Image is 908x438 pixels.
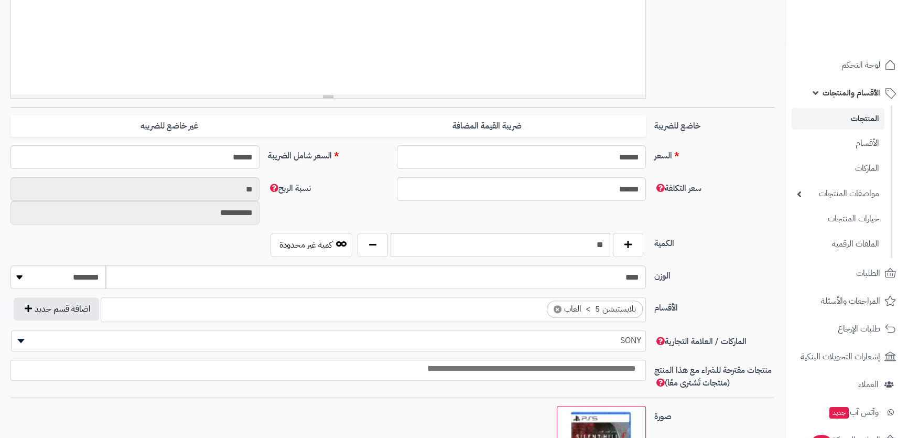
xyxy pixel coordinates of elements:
label: الأقسام [650,297,779,314]
a: طلبات الإرجاع [792,316,902,341]
button: اضافة قسم جديد [14,297,99,321]
span: نسبة الربح [268,182,311,195]
label: الكمية [650,233,779,250]
span: لوحة التحكم [841,58,880,72]
a: خيارات المنتجات [792,208,884,230]
span: الماركات / العلامة التجارية [654,335,747,348]
a: العملاء [792,372,902,397]
a: الملفات الرقمية [792,233,884,255]
span: إشعارات التحويلات البنكية [801,349,880,364]
span: طلبات الإرجاع [838,322,880,336]
img: logo-2.png [837,8,898,30]
a: الطلبات [792,261,902,286]
label: صورة [650,406,779,423]
label: السعر شامل الضريبة [264,145,393,162]
span: الأقسام والمنتجات [823,86,880,100]
span: جديد [829,407,849,419]
a: الأقسام [792,132,884,155]
a: المراجعات والأسئلة [792,289,902,314]
span: SONY [11,330,646,351]
span: × [554,305,561,313]
span: العملاء [858,377,879,392]
label: غير خاضع للضريبه [10,115,328,137]
a: إشعارات التحويلات البنكية [792,344,902,369]
span: المراجعات والأسئلة [821,294,880,308]
span: وآتس آب [828,405,879,420]
a: مواصفات المنتجات [792,183,884,205]
a: وآتس آبجديد [792,400,902,425]
a: لوحة التحكم [792,52,902,78]
label: ضريبة القيمة المضافة [328,115,646,137]
label: السعر [650,145,779,162]
label: الوزن [650,265,779,282]
span: منتجات مقترحة للشراء مع هذا المنتج (منتجات تُشترى معًا) [654,364,772,389]
a: المنتجات [792,108,884,130]
span: SONY [12,333,645,348]
span: الطلبات [856,266,880,281]
li: بلايستيشن 5 > العاب [547,301,643,318]
span: سعر التكلفة [654,182,701,195]
label: خاضع للضريبة [650,115,779,132]
a: الماركات [792,157,884,180]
